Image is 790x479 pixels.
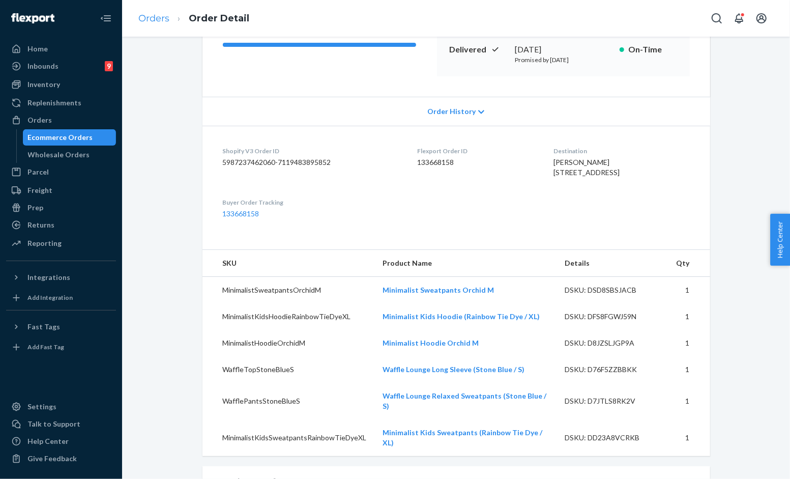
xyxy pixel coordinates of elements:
[565,433,660,443] div: DSKU: DD23A8VCRKB
[668,330,710,356] td: 1
[11,13,54,23] img: Flexport logo
[565,338,660,348] div: DSKU: D8JZSLJGP9A
[27,343,64,351] div: Add Fast Tag
[751,8,772,29] button: Open account menu
[565,396,660,406] div: DSKU: D7JTLS8RK2V
[383,428,543,447] a: Minimalist Kids Sweatpants (Rainbow Tie Dye / XL)
[202,383,375,419] td: WafflePantsStoneBlueS
[6,95,116,111] a: Replenishments
[23,147,116,163] a: Wholesale Orders
[6,269,116,286] button: Integrations
[565,285,660,295] div: DSKU: DSD8SBSJACB
[707,8,727,29] button: Open Search Box
[383,365,525,374] a: Waffle Lounge Long Sleeve (Stone Blue / S)
[6,76,116,93] a: Inventory
[27,419,80,429] div: Talk to Support
[223,147,401,155] dt: Shopify V3 Order ID
[223,209,259,218] a: 133668158
[138,13,169,24] a: Orders
[27,454,77,464] div: Give Feedback
[383,312,540,321] a: Minimalist Kids Hoodie (Rainbow Tie Dye / XL)
[27,272,70,283] div: Integrations
[6,200,116,216] a: Prep
[202,356,375,383] td: WaffleTopStoneBlueS
[27,220,54,230] div: Returns
[28,132,93,143] div: Ecommerce Orders
[427,106,476,117] span: Order History
[417,147,537,155] dt: Flexport Order ID
[27,436,69,446] div: Help Center
[27,293,73,302] div: Add Integration
[27,185,52,195] div: Freight
[553,158,620,177] span: [PERSON_NAME] [STREET_ADDRESS]
[27,203,43,213] div: Prep
[6,58,116,74] a: Inbounds9
[6,112,116,128] a: Orders
[668,250,710,277] th: Qty
[27,322,60,332] div: Fast Tags
[668,419,710,456] td: 1
[565,312,660,322] div: DSKU: DFS8FGWJ59N
[449,44,507,55] p: Delivered
[6,164,116,180] a: Parcel
[27,402,56,412] div: Settings
[383,286,494,294] a: Minimalist Sweatpants Orchid M
[223,198,401,207] dt: Buyer Order Tracking
[770,214,790,266] button: Help Center
[27,115,52,125] div: Orders
[27,98,81,108] div: Replenishments
[202,419,375,456] td: MinimalistKidsSweatpantsRainbowTieDyeXL
[6,450,116,467] button: Give Feedback
[557,250,668,277] th: Details
[383,391,547,410] a: Waffle Lounge Relaxed Sweatpants (Stone Blue / S)
[6,399,116,415] a: Settings
[565,364,660,375] div: DSKU: D76F5ZZBBKK
[553,147,689,155] dt: Destination
[27,44,48,54] div: Home
[375,250,557,277] th: Product Name
[668,277,710,304] td: 1
[223,157,401,167] dd: 5987237462060-7119483895852
[105,61,113,71] div: 9
[668,303,710,330] td: 1
[6,433,116,449] a: Help Center
[515,55,611,64] p: Promised by [DATE]
[27,61,58,71] div: Inbounds
[515,44,611,55] div: [DATE]
[189,13,249,24] a: Order Detail
[6,235,116,251] a: Reporting
[28,150,90,160] div: Wholesale Orders
[23,129,116,146] a: Ecommerce Orders
[6,217,116,233] a: Returns
[27,167,49,177] div: Parcel
[96,8,116,29] button: Close Navigation
[6,319,116,335] button: Fast Tags
[202,250,375,277] th: SKU
[6,416,116,432] a: Talk to Support
[6,290,116,306] a: Add Integration
[6,339,116,355] a: Add Fast Tag
[628,44,678,55] p: On-Time
[202,330,375,356] td: MinimalistHoodieOrchidM
[668,356,710,383] td: 1
[383,339,479,347] a: Minimalist Hoodie Orchid M
[6,41,116,57] a: Home
[202,303,375,330] td: MinimalistKidsHoodieRainbowTieDyeXL
[202,277,375,304] td: MinimalistSweatpantsOrchidM
[6,182,116,199] a: Freight
[729,8,749,29] button: Open notifications
[27,79,60,90] div: Inventory
[668,383,710,419] td: 1
[27,238,62,248] div: Reporting
[417,157,537,167] dd: 133668158
[130,4,257,34] ol: breadcrumbs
